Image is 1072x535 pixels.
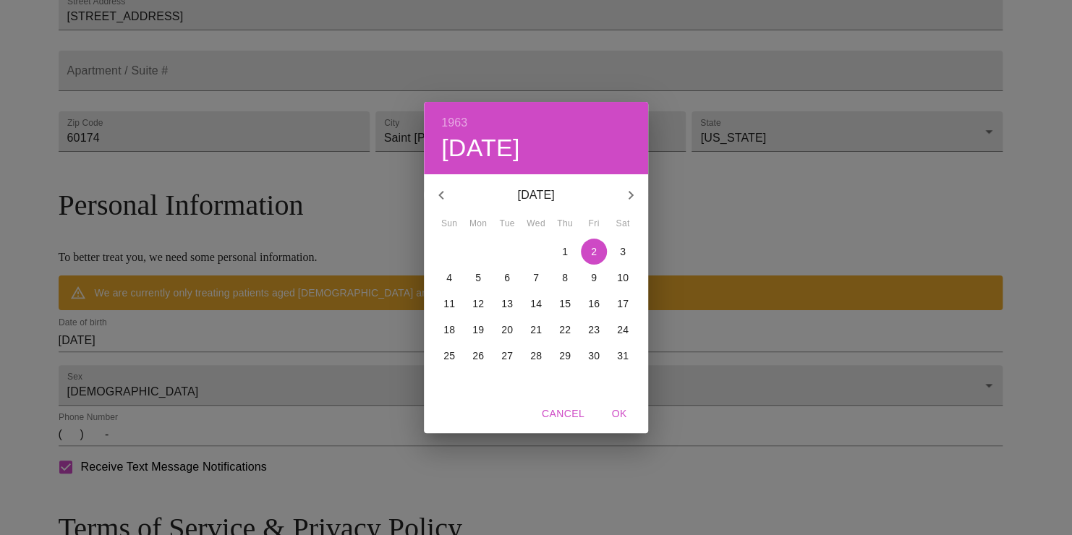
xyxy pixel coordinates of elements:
p: 27 [501,348,513,363]
span: Fri [581,217,607,231]
button: 2 [581,239,607,265]
span: Wed [523,217,549,231]
button: 1 [552,239,578,265]
span: Thu [552,217,578,231]
button: 21 [523,317,549,343]
span: Mon [465,217,491,231]
p: 5 [475,270,481,285]
button: 7 [523,265,549,291]
button: 8 [552,265,578,291]
span: Tue [494,217,520,231]
span: Sun [436,217,462,231]
span: OK [602,405,637,423]
p: 15 [559,296,571,311]
button: 31 [610,343,636,369]
button: 30 [581,343,607,369]
p: 30 [588,348,600,363]
p: 17 [617,296,629,311]
button: [DATE] [441,133,520,163]
p: 16 [588,296,600,311]
button: 18 [436,317,462,343]
p: 23 [588,322,600,337]
button: 11 [436,291,462,317]
p: 4 [446,270,452,285]
button: 9 [581,265,607,291]
p: 24 [617,322,629,337]
button: 13 [494,291,520,317]
button: 27 [494,343,520,369]
p: 31 [617,348,629,363]
p: [DATE] [459,187,613,204]
button: 4 [436,265,462,291]
span: Cancel [542,405,584,423]
button: 25 [436,343,462,369]
p: 2 [591,244,597,259]
p: 19 [472,322,484,337]
p: 3 [620,244,626,259]
p: 21 [530,322,542,337]
p: 9 [591,270,597,285]
button: 20 [494,317,520,343]
button: 14 [523,291,549,317]
p: 6 [504,270,510,285]
button: 12 [465,291,491,317]
p: 28 [530,348,542,363]
button: OK [596,401,642,427]
button: 19 [465,317,491,343]
p: 14 [530,296,542,311]
button: 22 [552,317,578,343]
button: 17 [610,291,636,317]
p: 22 [559,322,571,337]
button: 16 [581,291,607,317]
p: 10 [617,270,629,285]
button: 5 [465,265,491,291]
p: 29 [559,348,571,363]
p: 18 [443,322,455,337]
button: Cancel [536,401,590,427]
button: 26 [465,343,491,369]
button: 1963 [441,113,467,133]
button: 24 [610,317,636,343]
p: 11 [443,296,455,311]
button: 10 [610,265,636,291]
button: 29 [552,343,578,369]
p: 1 [562,244,568,259]
button: 28 [523,343,549,369]
p: 12 [472,296,484,311]
p: 8 [562,270,568,285]
button: 6 [494,265,520,291]
p: 13 [501,296,513,311]
button: 3 [610,239,636,265]
button: 23 [581,317,607,343]
button: 15 [552,291,578,317]
p: 25 [443,348,455,363]
p: 7 [533,270,539,285]
p: 26 [472,348,484,363]
p: 20 [501,322,513,337]
span: Sat [610,217,636,231]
